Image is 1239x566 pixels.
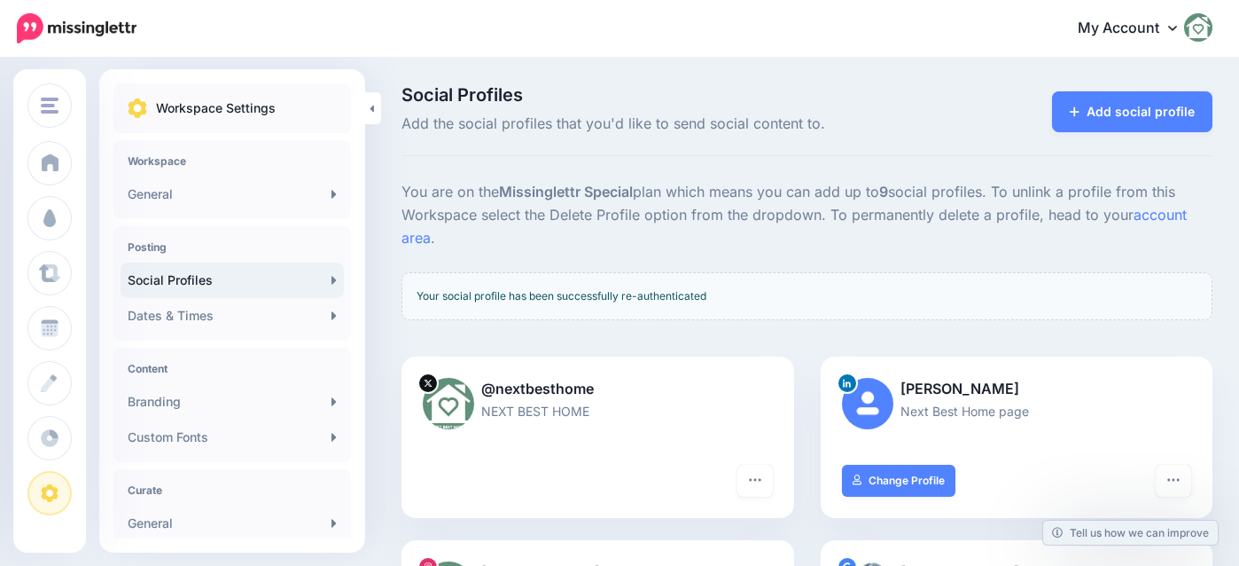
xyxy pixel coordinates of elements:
[401,113,933,136] span: Add the social profiles that you'd like to send social content to.
[842,401,1192,421] p: Next Best Home page
[401,86,933,104] span: Social Profiles
[499,183,633,200] b: Missinglettr Special
[1043,521,1218,545] a: Tell us how we can improve
[842,465,956,497] a: Change Profile
[1060,7,1212,51] a: My Account
[128,240,337,254] h4: Posting
[121,298,344,334] a: Dates & Times
[1052,91,1212,132] a: Add social profile
[128,154,337,168] h4: Workspace
[401,272,1212,320] div: Your social profile has been successfully re-authenticated
[121,420,344,455] a: Custom Fonts
[121,384,344,420] a: Branding
[156,98,276,119] p: Workspace Settings
[842,378,1192,401] p: [PERSON_NAME]
[121,506,344,541] a: General
[401,206,1187,247] a: account area
[423,378,474,429] img: G9dfnXap-79885.jpg
[401,181,1212,250] p: You are on the plan which means you can add up to social profiles. To unlink a profile from this ...
[121,177,344,212] a: General
[17,13,136,43] img: Missinglettr
[121,263,344,298] a: Social Profiles
[41,98,58,114] img: menu.png
[879,183,888,200] b: 9
[128,362,337,375] h4: Content
[423,378,773,401] p: @nextbesthome
[128,483,337,497] h4: Curate
[128,98,147,118] img: settings.png
[423,401,773,421] p: NEXT BEST HOME
[842,378,893,429] img: user_default_image.png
